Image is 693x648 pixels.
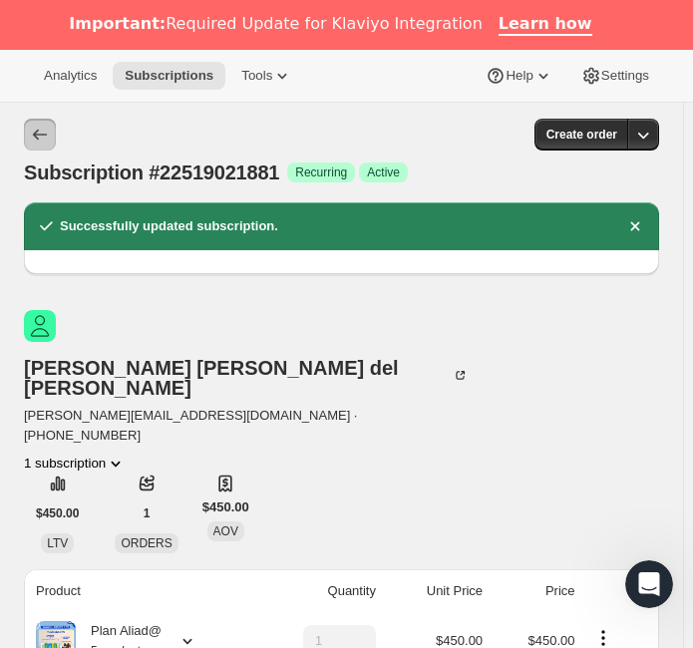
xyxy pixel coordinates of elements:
[202,497,249,517] span: $450.00
[24,454,126,474] button: Product actions
[241,68,272,84] span: Tools
[44,68,97,84] span: Analytics
[121,536,172,550] span: ORDERS
[489,569,580,613] th: Price
[625,560,673,608] iframe: Intercom live chat
[213,524,238,538] span: AOV
[24,119,56,151] button: Subscriptions
[534,119,629,151] button: Create order
[144,505,151,521] span: 1
[499,14,592,36] a: Learn how
[367,164,400,180] span: Active
[474,62,564,90] button: Help
[569,62,661,90] button: Settings
[24,310,56,342] span: Valeria Vazquez del mercado
[295,164,347,180] span: Recurring
[131,497,163,529] button: 1
[32,62,109,90] button: Analytics
[36,505,79,521] span: $450.00
[229,62,304,90] button: Tools
[249,569,382,613] th: Quantity
[24,406,469,446] span: [PERSON_NAME][EMAIL_ADDRESS][DOMAIN_NAME] · [PHONE_NUMBER]
[546,127,617,143] span: Create order
[436,633,483,648] span: $450.00
[24,569,249,613] th: Product
[113,62,225,90] button: Subscriptions
[382,569,489,613] th: Unit Price
[69,14,166,33] b: Important:
[24,358,469,398] div: [PERSON_NAME] [PERSON_NAME] del [PERSON_NAME]
[619,210,651,242] button: Dismiss notification
[47,536,68,550] span: LTV
[601,68,649,84] span: Settings
[24,162,279,183] span: Subscription #22519021881
[506,68,532,84] span: Help
[69,14,482,34] div: Required Update for Klaviyo Integration
[125,68,213,84] span: Subscriptions
[24,497,91,529] button: $450.00
[60,216,278,236] h2: Successfully updated subscription.
[528,633,575,648] span: $450.00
